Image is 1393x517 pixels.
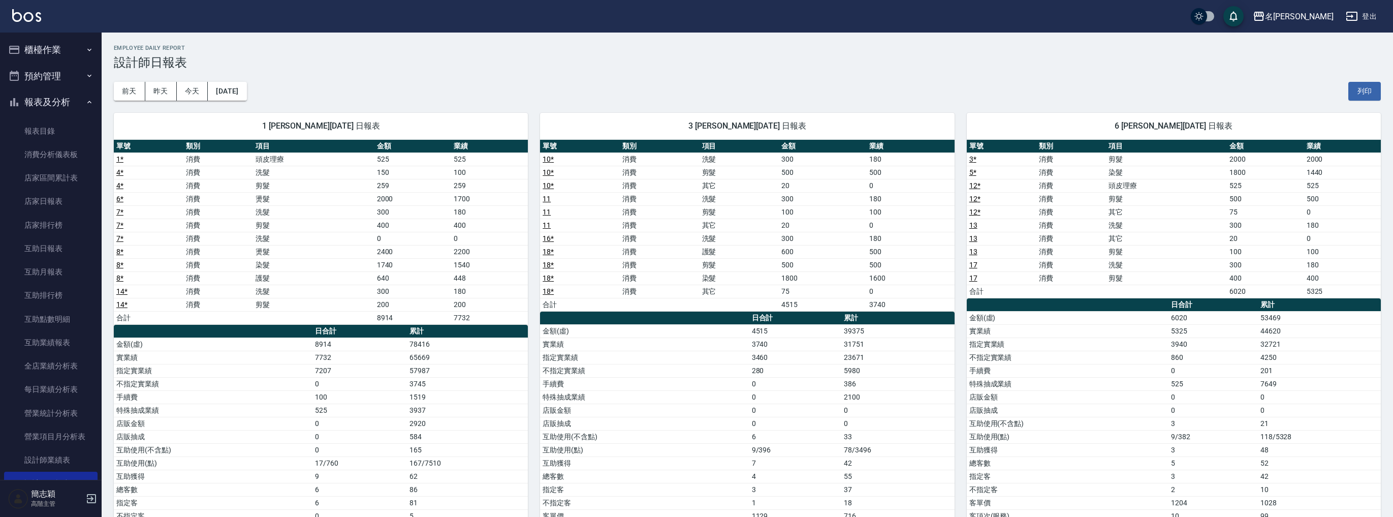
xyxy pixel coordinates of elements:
[967,285,1036,298] td: 合計
[1168,311,1257,324] td: 6020
[253,153,374,166] td: 頭皮理療
[183,192,253,205] td: 消費
[620,285,700,298] td: 消費
[114,443,312,457] td: 互助使用(不含點)
[4,425,98,448] a: 營業項目月分析表
[749,351,841,364] td: 3460
[967,311,1169,324] td: 金額(虛)
[451,153,528,166] td: 525
[1036,258,1106,271] td: 消費
[700,285,779,298] td: 其它
[779,153,867,166] td: 300
[145,82,177,101] button: 昨天
[1304,166,1381,179] td: 1440
[1106,205,1227,219] td: 其它
[1227,219,1304,232] td: 300
[451,192,528,205] td: 1700
[1258,338,1381,351] td: 32721
[967,140,1036,153] th: 單號
[540,390,749,404] td: 特殊抽成業績
[183,245,253,258] td: 消費
[867,232,955,245] td: 180
[967,351,1169,364] td: 不指定實業績
[114,404,312,417] td: 特殊抽成業績
[374,192,451,205] td: 2000
[841,377,955,390] td: 386
[183,219,253,232] td: 消費
[1304,245,1381,258] td: 100
[253,219,374,232] td: 剪髮
[700,271,779,285] td: 染髮
[407,351,528,364] td: 65669
[1106,232,1227,245] td: 其它
[700,232,779,245] td: 洗髮
[543,208,551,216] a: 11
[749,404,841,417] td: 0
[700,245,779,258] td: 護髮
[620,192,700,205] td: 消費
[1106,192,1227,205] td: 剪髮
[183,205,253,219] td: 消費
[841,364,955,377] td: 5980
[4,378,98,401] a: 每日業績分析表
[620,245,700,258] td: 消費
[4,237,98,260] a: 互助日報表
[620,271,700,285] td: 消費
[779,232,867,245] td: 300
[700,140,779,153] th: 項目
[183,166,253,179] td: 消費
[867,298,955,311] td: 3740
[841,390,955,404] td: 2100
[967,430,1169,443] td: 互助使用(點)
[312,338,406,351] td: 8914
[451,258,528,271] td: 1540
[841,430,955,443] td: 33
[620,258,700,271] td: 消費
[1227,205,1304,219] td: 75
[779,192,867,205] td: 300
[1227,258,1304,271] td: 300
[700,166,779,179] td: 剪髮
[749,324,841,338] td: 4515
[1227,232,1304,245] td: 20
[1106,245,1227,258] td: 剪髮
[4,308,98,331] a: 互助點數明細
[620,179,700,192] td: 消費
[540,364,749,377] td: 不指定實業績
[1304,153,1381,166] td: 2000
[451,245,528,258] td: 2200
[1168,377,1257,390] td: 525
[779,285,867,298] td: 75
[867,219,955,232] td: 0
[253,258,374,271] td: 染髮
[4,354,98,378] a: 全店業績分析表
[1036,232,1106,245] td: 消費
[779,179,867,192] td: 20
[1223,6,1244,26] button: save
[779,245,867,258] td: 600
[1258,364,1381,377] td: 201
[1036,140,1106,153] th: 類別
[620,219,700,232] td: 消費
[4,143,98,166] a: 消費分析儀表板
[779,140,867,153] th: 金額
[114,45,1381,51] h2: Employee Daily Report
[967,324,1169,338] td: 實業績
[4,190,98,213] a: 店家日報表
[967,404,1169,417] td: 店販抽成
[543,221,551,229] a: 11
[969,274,977,282] a: 17
[841,404,955,417] td: 0
[779,258,867,271] td: 500
[967,417,1169,430] td: 互助使用(不含點)
[177,82,208,101] button: 今天
[967,377,1169,390] td: 特殊抽成業績
[967,364,1169,377] td: 手續費
[253,245,374,258] td: 燙髮
[867,205,955,219] td: 100
[1258,311,1381,324] td: 53469
[114,351,312,364] td: 實業績
[4,214,98,237] a: 店家排行榜
[4,166,98,190] a: 店家區間累計表
[1304,219,1381,232] td: 180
